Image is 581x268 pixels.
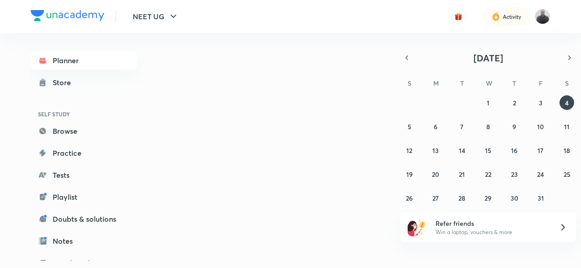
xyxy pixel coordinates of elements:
abbr: October 4, 2025 [565,98,569,107]
abbr: October 13, 2025 [432,146,439,155]
button: October 21, 2025 [455,167,469,181]
button: October 26, 2025 [402,191,417,205]
abbr: October 2, 2025 [513,98,516,107]
button: October 22, 2025 [481,167,495,181]
abbr: October 12, 2025 [406,146,412,155]
button: October 4, 2025 [559,95,574,110]
button: October 9, 2025 [507,119,522,134]
p: Win a laptop, vouchers & more [436,228,548,236]
img: activity [492,11,500,22]
img: referral [408,218,426,236]
abbr: October 9, 2025 [512,122,516,131]
abbr: Friday [539,79,543,88]
button: October 31, 2025 [533,191,548,205]
div: Store [53,77,76,88]
abbr: October 5, 2025 [408,122,411,131]
a: Planner [31,51,137,70]
button: October 18, 2025 [559,143,574,158]
button: October 11, 2025 [559,119,574,134]
abbr: October 30, 2025 [511,194,518,202]
a: Practice [31,144,137,162]
a: Doubts & solutions [31,210,137,228]
button: October 13, 2025 [428,143,443,158]
abbr: October 21, 2025 [459,170,465,179]
button: October 14, 2025 [455,143,469,158]
button: October 20, 2025 [428,167,443,181]
abbr: October 17, 2025 [538,146,543,155]
abbr: October 15, 2025 [485,146,491,155]
abbr: October 31, 2025 [538,194,544,202]
img: avatar [454,12,463,21]
button: October 5, 2025 [402,119,417,134]
button: October 25, 2025 [559,167,574,181]
abbr: October 25, 2025 [564,170,570,179]
abbr: October 6, 2025 [434,122,437,131]
a: Tests [31,166,137,184]
button: avatar [451,9,466,24]
button: October 28, 2025 [455,191,469,205]
img: Company Logo [31,10,104,21]
button: October 23, 2025 [507,167,522,181]
a: Notes [31,232,137,250]
button: October 3, 2025 [533,95,548,110]
button: October 8, 2025 [481,119,495,134]
abbr: October 10, 2025 [537,122,544,131]
abbr: October 7, 2025 [460,122,463,131]
abbr: October 1, 2025 [487,98,490,107]
abbr: October 14, 2025 [459,146,465,155]
span: [DATE] [473,52,503,64]
abbr: October 22, 2025 [485,170,491,179]
button: October 30, 2025 [507,191,522,205]
h6: Refer friends [436,219,548,228]
abbr: October 3, 2025 [539,98,543,107]
button: October 10, 2025 [533,119,548,134]
button: October 27, 2025 [428,191,443,205]
button: October 19, 2025 [402,167,417,181]
abbr: October 20, 2025 [432,170,439,179]
h6: SELF STUDY [31,106,137,122]
button: October 6, 2025 [428,119,443,134]
abbr: October 19, 2025 [406,170,413,179]
button: October 2, 2025 [507,95,522,110]
a: Playlist [31,188,137,206]
a: Company Logo [31,10,104,23]
abbr: Monday [433,79,439,88]
abbr: Wednesday [486,79,492,88]
button: [DATE] [413,51,563,64]
abbr: Thursday [512,79,516,88]
button: October 12, 2025 [402,143,417,158]
abbr: October 24, 2025 [537,170,544,179]
abbr: October 8, 2025 [486,122,490,131]
abbr: October 27, 2025 [432,194,439,202]
abbr: Saturday [565,79,569,88]
abbr: Sunday [408,79,411,88]
button: October 7, 2025 [455,119,469,134]
button: October 15, 2025 [481,143,495,158]
abbr: October 11, 2025 [564,122,570,131]
button: October 1, 2025 [481,95,495,110]
abbr: Tuesday [460,79,464,88]
button: October 29, 2025 [481,191,495,205]
button: October 24, 2025 [533,167,548,181]
abbr: October 23, 2025 [511,170,518,179]
abbr: October 18, 2025 [564,146,570,155]
abbr: October 16, 2025 [511,146,517,155]
button: October 17, 2025 [533,143,548,158]
a: Browse [31,122,137,140]
a: Store [31,73,137,92]
abbr: October 29, 2025 [484,194,491,202]
button: NEET UG [127,7,184,26]
img: Mukesh Sharma [535,9,550,24]
button: October 16, 2025 [507,143,522,158]
abbr: October 28, 2025 [458,194,465,202]
abbr: October 26, 2025 [406,194,413,202]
